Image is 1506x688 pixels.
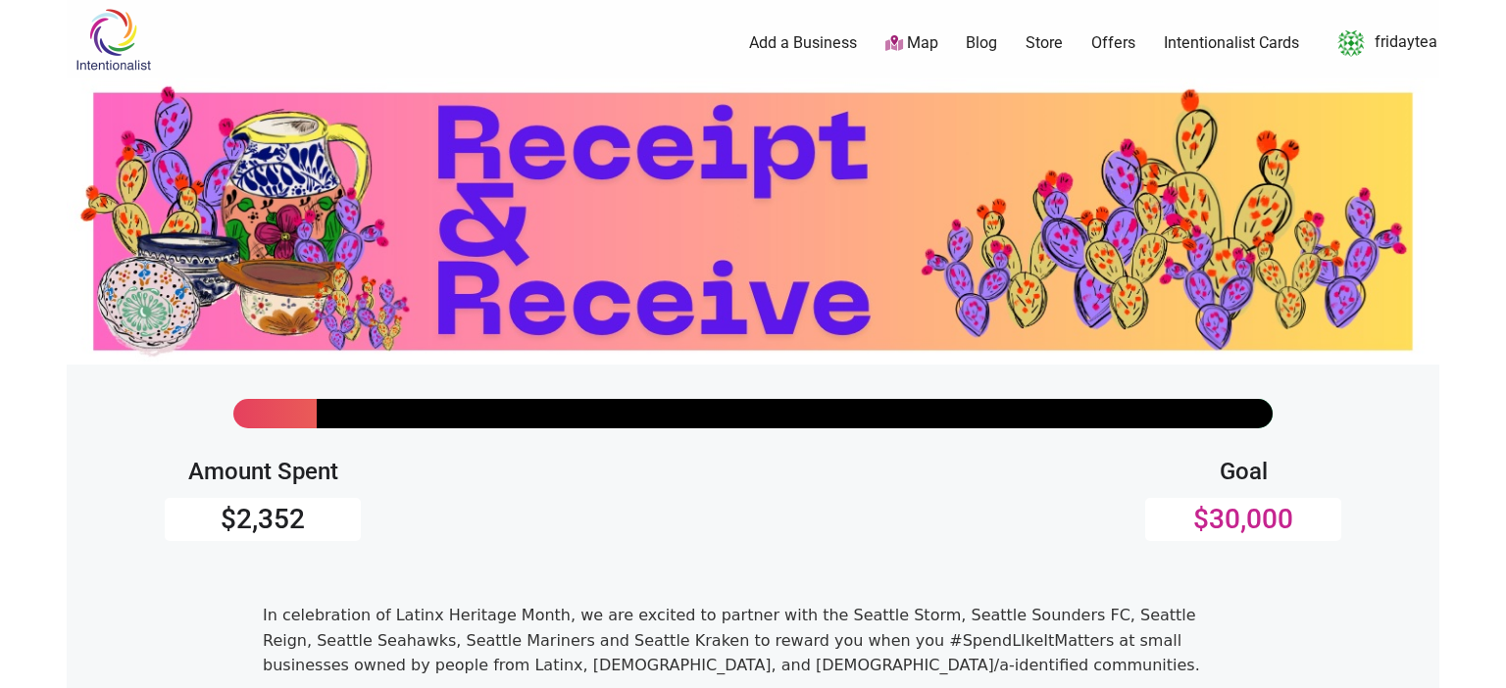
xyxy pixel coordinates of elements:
[885,32,938,55] a: Map
[1091,32,1135,54] a: Offers
[263,603,1243,678] p: In celebration of Latinx Heritage Month, we are excited to partner with the Seattle Storm, Seattl...
[165,503,361,536] h3: $2,352
[1164,32,1299,54] a: Intentionalist Cards
[749,32,857,54] a: Add a Business
[966,32,997,54] a: Blog
[67,8,160,72] img: Intentionalist
[1328,25,1437,61] a: fridaytea
[1145,458,1341,486] h4: Goal
[1145,503,1341,536] h3: $30,000
[67,78,1439,365] img: Latinx Heritage Month
[165,458,361,486] h4: Amount Spent
[1026,32,1063,54] a: Store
